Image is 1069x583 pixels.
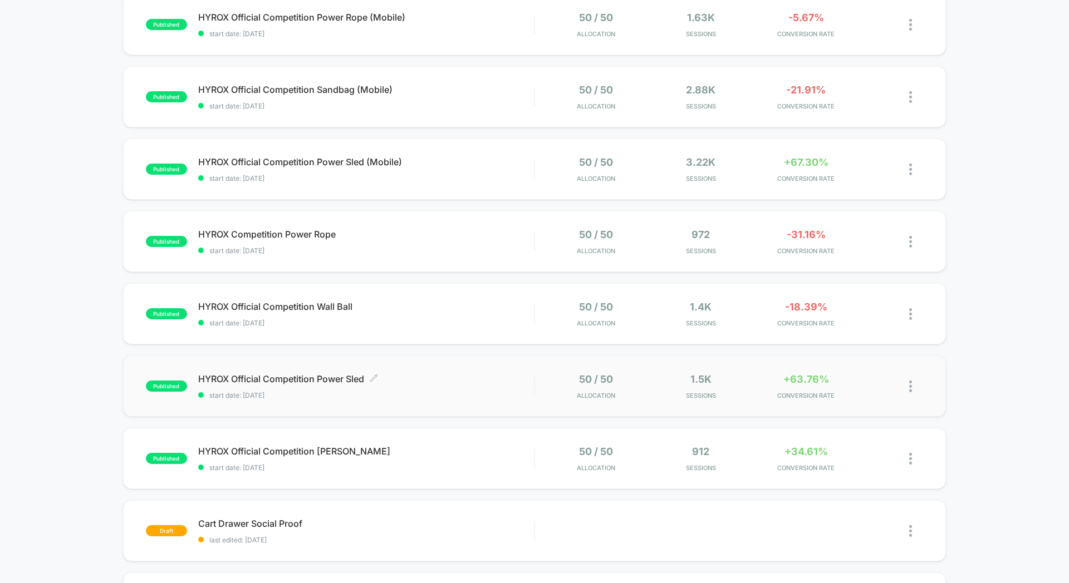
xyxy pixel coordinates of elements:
span: 1.63k [687,12,715,23]
span: -31.16% [787,229,826,240]
span: -5.67% [788,12,824,23]
span: 50 / 50 [579,229,613,240]
span: Allocation [577,319,615,327]
img: close [909,19,912,31]
span: HYROX Official Competition [PERSON_NAME] [198,446,534,457]
span: 972 [692,229,710,240]
span: Sessions [651,102,751,110]
span: HYROX Competition Power Rope [198,229,534,240]
img: close [909,525,912,537]
span: Sessions [651,175,751,182]
span: 50 / 50 [579,12,613,23]
span: 1.4k [690,301,712,313]
span: published [146,19,187,30]
span: published [146,308,187,319]
span: start date: [DATE] [198,463,534,472]
span: 1.5k [690,373,712,385]
span: 50 / 50 [579,84,613,96]
span: CONVERSION RATE [756,30,856,38]
span: CONVERSION RATE [756,247,856,255]
span: 912 [692,446,709,457]
span: published [146,164,187,175]
span: Sessions [651,247,751,255]
span: Allocation [577,175,615,182]
span: 50 / 50 [579,301,613,313]
span: 50 / 50 [579,373,613,385]
img: close [909,381,912,392]
span: start date: [DATE] [198,174,534,182]
img: close [909,91,912,103]
span: published [146,381,187,392]
span: Allocation [577,102,615,110]
span: 50 / 50 [579,446,613,457]
span: start date: [DATE] [198,391,534,399]
span: draft [146,525,187,536]
span: Allocation [577,247,615,255]
span: HYROX Official Competition Wall Ball [198,301,534,312]
span: CONVERSION RATE [756,319,856,327]
span: Allocation [577,392,615,399]
span: Allocation [577,464,615,472]
span: published [146,453,187,464]
span: Allocation [577,30,615,38]
span: last edited: [DATE] [198,536,534,544]
span: HYROX Official Competition Power Sled [198,373,534,384]
span: published [146,91,187,102]
span: CONVERSION RATE [756,102,856,110]
span: start date: [DATE] [198,102,534,110]
span: start date: [DATE] [198,246,534,255]
span: Sessions [651,30,751,38]
span: start date: [DATE] [198,319,534,327]
span: Sessions [651,319,751,327]
span: CONVERSION RATE [756,392,856,399]
span: CONVERSION RATE [756,464,856,472]
span: -21.91% [786,84,826,96]
span: 50 / 50 [579,156,613,168]
span: published [146,236,187,247]
span: +34.61% [784,446,828,457]
span: CONVERSION RATE [756,175,856,182]
span: HYROX Official Competition Sandbag (Mobile) [198,84,534,95]
img: close [909,308,912,320]
span: HYROX Official Competition Power Sled (Mobile) [198,156,534,167]
span: Sessions [651,392,751,399]
img: close [909,236,912,248]
span: start date: [DATE] [198,29,534,38]
span: +67.30% [784,156,828,168]
span: 2.88k [686,84,715,96]
span: Cart Drawer Social Proof [198,518,534,529]
img: close [909,164,912,175]
span: Sessions [651,464,751,472]
span: -18.39% [785,301,827,313]
img: close [909,453,912,465]
span: +63.76% [783,373,829,385]
span: 3.22k [686,156,715,168]
span: HYROX Official Competition Power Rope (Mobile) [198,12,534,23]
